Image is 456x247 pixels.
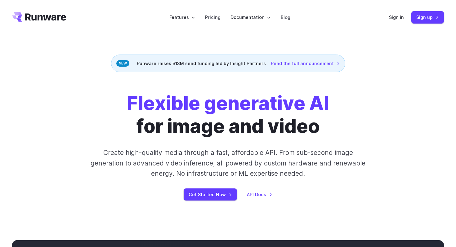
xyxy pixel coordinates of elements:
[169,14,195,21] label: Features
[411,11,444,23] a: Sign up
[90,148,366,179] p: Create high-quality media through a fast, affordable API. From sub-second image generation to adv...
[111,55,345,72] div: Runware raises $13M seed funding led by Insight Partners
[184,188,237,201] a: Get Started Now
[281,14,290,21] a: Blog
[127,92,329,138] h1: for image and video
[247,191,272,198] a: API Docs
[205,14,221,21] a: Pricing
[127,92,329,115] strong: Flexible generative AI
[389,14,404,21] a: Sign in
[271,60,340,67] a: Read the full announcement
[230,14,271,21] label: Documentation
[12,12,66,22] a: Go to /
